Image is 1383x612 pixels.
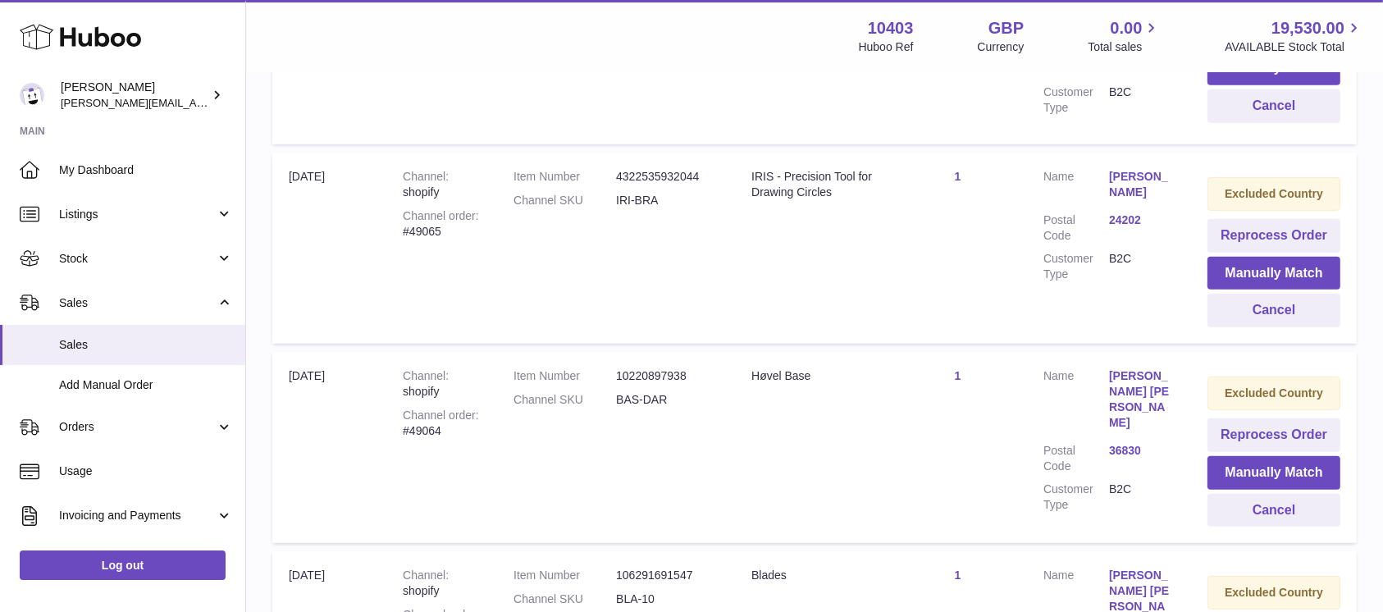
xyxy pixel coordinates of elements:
[403,368,481,400] div: shopify
[20,550,226,580] a: Log out
[1271,17,1344,39] span: 19,530.00
[1109,169,1175,200] a: [PERSON_NAME]
[616,368,719,384] dd: 10220897938
[513,568,616,583] dt: Item Number
[1207,456,1340,490] button: Manually Match
[978,39,1025,55] div: Currency
[1088,17,1161,55] a: 0.00 Total sales
[751,568,872,583] div: Blades
[616,591,719,607] dd: BLA-10
[616,568,719,583] dd: 106291691547
[1088,39,1161,55] span: Total sales
[1043,368,1109,435] dt: Name
[1207,418,1340,452] button: Reprocess Order
[1225,17,1363,55] a: 19,530.00 AVAILABLE Stock Total
[403,408,481,439] div: #49064
[59,377,233,393] span: Add Manual Order
[1109,84,1175,116] dd: B2C
[1043,443,1109,474] dt: Postal Code
[1207,89,1340,123] button: Cancel
[1043,251,1109,282] dt: Customer Type
[59,162,233,178] span: My Dashboard
[1225,386,1323,400] strong: Excluded Country
[513,169,616,185] dt: Item Number
[59,251,216,267] span: Stock
[616,392,719,408] dd: BAS-DAR
[403,568,481,599] div: shopify
[272,352,386,543] td: [DATE]
[59,419,216,435] span: Orders
[859,39,914,55] div: Huboo Ref
[20,83,44,107] img: keval@makerscabinet.com
[61,80,208,111] div: [PERSON_NAME]
[1043,482,1109,513] dt: Customer Type
[1225,39,1363,55] span: AVAILABLE Stock Total
[1109,212,1175,228] a: 24202
[513,193,616,208] dt: Channel SKU
[403,208,481,240] div: #49065
[955,369,961,382] a: 1
[1109,482,1175,513] dd: B2C
[868,17,914,39] strong: 10403
[403,209,479,222] strong: Channel order
[1109,443,1175,459] a: 36830
[955,170,961,183] a: 1
[59,207,216,222] span: Listings
[403,170,449,183] strong: Channel
[1207,494,1340,528] button: Cancel
[1109,251,1175,282] dd: B2C
[403,409,479,422] strong: Channel order
[403,569,449,582] strong: Channel
[751,169,872,200] div: IRIS - Precision Tool for Drawing Circles
[59,295,216,311] span: Sales
[403,169,481,200] div: shopify
[616,193,719,208] dd: IRI-BRA
[1207,294,1340,327] button: Cancel
[751,368,872,384] div: Høvel Base
[988,17,1024,39] strong: GBP
[513,392,616,408] dt: Channel SKU
[59,464,233,479] span: Usage
[1207,219,1340,253] button: Reprocess Order
[59,337,233,353] span: Sales
[1111,17,1143,39] span: 0.00
[513,591,616,607] dt: Channel SKU
[616,169,719,185] dd: 4322535932044
[1043,212,1109,244] dt: Postal Code
[59,508,216,523] span: Invoicing and Payments
[955,569,961,582] a: 1
[1109,368,1175,431] a: [PERSON_NAME] [PERSON_NAME]
[1225,187,1323,200] strong: Excluded Country
[403,369,449,382] strong: Channel
[1043,84,1109,116] dt: Customer Type
[61,96,329,109] span: [PERSON_NAME][EMAIL_ADDRESS][DOMAIN_NAME]
[1207,257,1340,290] button: Manually Match
[1043,169,1109,204] dt: Name
[1225,586,1323,599] strong: Excluded Country
[513,368,616,384] dt: Item Number
[272,153,386,344] td: [DATE]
